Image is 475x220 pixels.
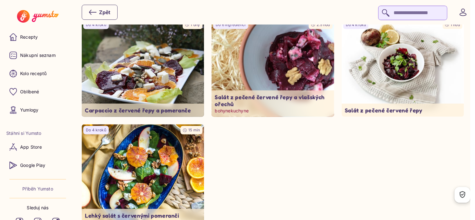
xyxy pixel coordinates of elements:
p: Do 4 kroků [86,22,106,28]
p: App Store [20,144,42,150]
p: Carpaccio z červené řepy a pomeranče [85,107,201,114]
a: undefinedDo 4 kroků1 dnyCarpaccio z červené řepy a pomeranče [82,19,204,117]
p: Do 6 ingrediencí [216,22,246,28]
span: 2.5 hod [317,22,330,27]
a: undefinedDo 6 ingrediencí2.5 hodSalát z pečené červené řepy a vlašských ořechůbohynekuchyne [212,19,334,117]
p: Yumlogy [20,107,38,113]
p: Kolo receptů [20,70,47,77]
li: Stáhni si Yumsto [6,130,69,136]
p: Salát z pečené červené řepy [345,107,461,114]
p: Salát z pečené červené řepy a vlašských ořechů [215,94,331,108]
span: 15 min [188,128,200,132]
p: Oblíbené [20,89,39,95]
a: undefinedDo 4 kroků1 hodSalát z pečené červené řepy [342,19,464,117]
img: undefined [342,19,464,117]
a: Oblíbené [6,84,69,99]
p: Recepty [20,34,38,40]
div: Zpět [89,8,110,16]
a: Příběh Yumsto [22,186,53,192]
img: undefined [82,19,204,117]
img: undefined [209,17,337,119]
button: Zpět [82,5,118,20]
p: Do 4 kroků [346,22,366,28]
p: bohynekuchyne [215,108,331,114]
span: 1 hod [450,22,460,27]
p: Lehký salát s červenými pomeranči [85,212,201,219]
a: App Store [6,140,69,155]
p: Do 4 kroků [86,128,106,133]
img: Yumsto logo [17,10,58,23]
a: Kolo receptů [6,66,69,81]
p: Nákupní seznam [20,52,56,58]
a: Nákupní seznam [6,48,69,63]
p: Sleduj nás [27,205,48,211]
span: 1 dny [191,22,200,27]
a: Recepty [6,30,69,45]
p: Google Play [20,162,45,168]
a: Yumlogy [6,102,69,118]
a: Google Play [6,158,69,173]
